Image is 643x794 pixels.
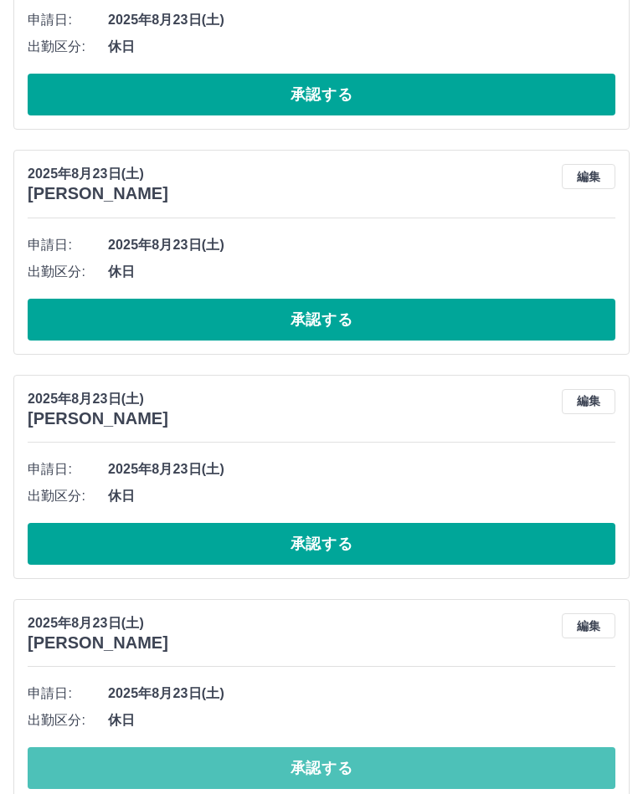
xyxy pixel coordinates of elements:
span: 休日 [108,486,615,506]
button: 編集 [562,164,615,189]
span: 2025年8月23日(土) [108,459,615,479]
span: 申請日: [28,684,108,704]
button: 承認する [28,299,615,341]
span: 休日 [108,262,615,282]
button: 承認する [28,523,615,565]
span: 申請日: [28,235,108,255]
p: 2025年8月23日(土) [28,613,168,633]
span: 休日 [108,37,615,57]
p: 2025年8月23日(土) [28,389,168,409]
h3: [PERSON_NAME] [28,409,168,428]
span: 2025年8月23日(土) [108,235,615,255]
span: 申請日: [28,10,108,30]
span: 2025年8月23日(土) [108,684,615,704]
h3: [PERSON_NAME] [28,184,168,203]
button: 編集 [562,613,615,638]
button: 承認する [28,747,615,789]
span: 2025年8月23日(土) [108,10,615,30]
span: 出勤区分: [28,37,108,57]
button: 編集 [562,389,615,414]
span: 申請日: [28,459,108,479]
h3: [PERSON_NAME] [28,633,168,653]
p: 2025年8月23日(土) [28,164,168,184]
span: 出勤区分: [28,262,108,282]
span: 出勤区分: [28,710,108,730]
button: 承認する [28,74,615,115]
span: 休日 [108,710,615,730]
span: 出勤区分: [28,486,108,506]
